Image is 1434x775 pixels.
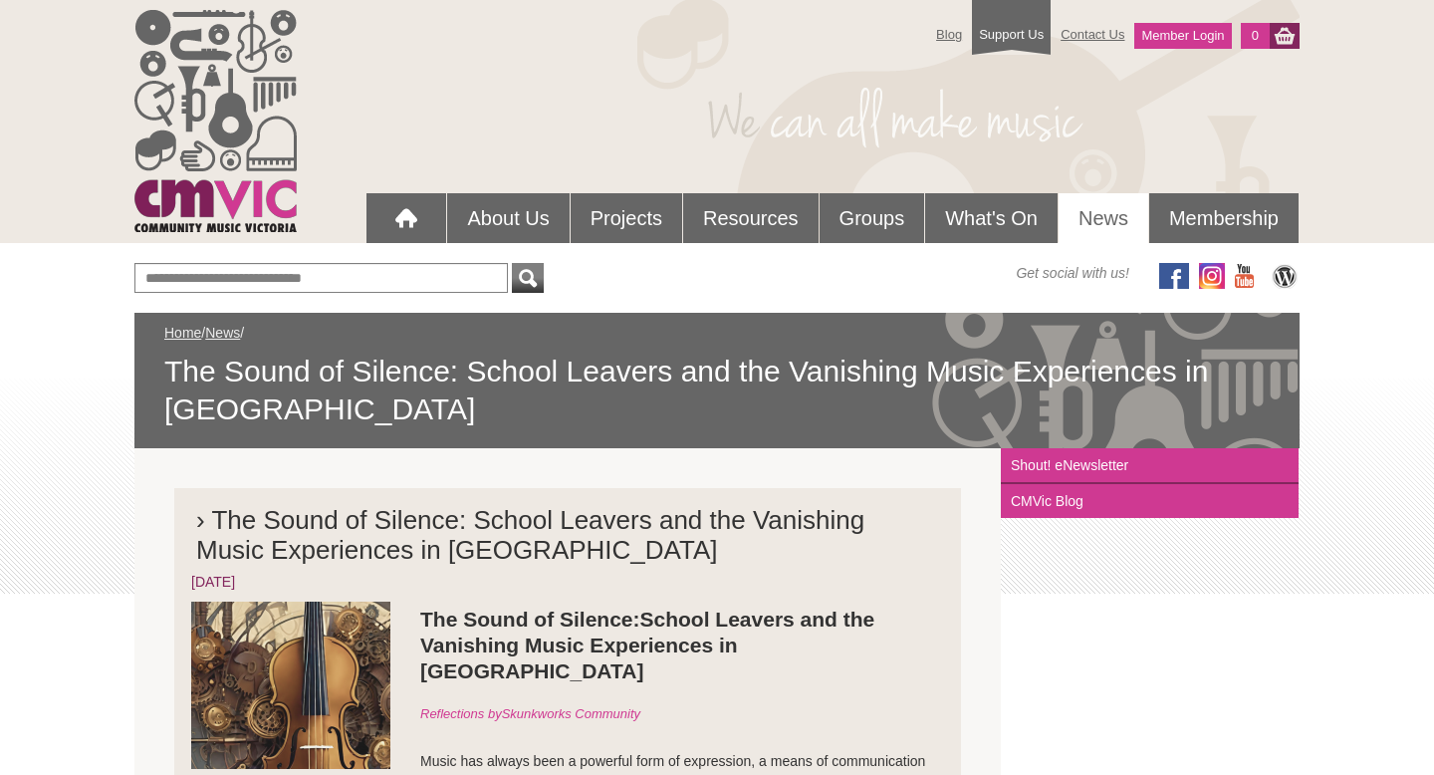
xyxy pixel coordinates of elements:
[164,325,201,341] a: Home
[1199,263,1225,289] img: icon-instagram.png
[926,17,972,52] a: Blog
[820,193,925,243] a: Groups
[1001,484,1299,518] a: CMVic Blog
[683,193,819,243] a: Resources
[1016,263,1129,283] span: Get social with us!
[191,607,944,684] h3: School Leavers and the Vanishing Music Experiences in [GEOGRAPHIC_DATA]
[447,193,569,243] a: About Us
[134,10,297,232] img: cmvic_logo.png
[1051,17,1134,52] a: Contact Us
[1059,193,1148,243] a: News
[1270,263,1300,289] img: CMVic Blog
[925,193,1058,243] a: What's On
[502,706,640,721] a: Skunkworks Community
[420,706,640,721] em: Reflections by
[420,608,640,631] strong: The Sound of Silence:
[164,353,1270,428] span: The Sound of Silence: School Leavers and the Vanishing Music Experiences in [GEOGRAPHIC_DATA]
[164,323,1270,428] div: / /
[571,193,682,243] a: Projects
[1134,23,1231,49] a: Member Login
[191,505,944,572] h2: › The Sound of Silence: School Leavers and the Vanishing Music Experiences in [GEOGRAPHIC_DATA]
[1149,193,1299,243] a: Membership
[191,602,390,769] img: violin.png
[1001,448,1299,484] a: Shout! eNewsletter
[1241,23,1270,49] a: 0
[205,325,240,341] a: News
[191,572,944,592] div: [DATE]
